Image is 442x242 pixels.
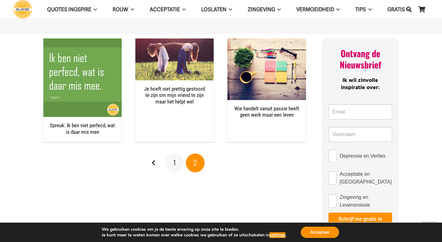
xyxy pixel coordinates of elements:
[113,6,128,13] span: ROUW
[328,127,392,142] input: Voornaam
[328,171,337,184] input: Acceptatie en [GEOGRAPHIC_DATA]
[340,193,392,209] span: Zingeving en Levensmissie
[422,222,437,237] a: Terug naar top
[142,2,193,18] a: AcceptatieAcceptatie Menu
[43,38,122,117] img: Spreuk: Ik ben niet perfecd, wat is daar mis mee
[193,158,197,167] span: 2
[296,6,334,13] span: VERMOEIDHEID
[240,2,289,18] a: ZingevingZingeving Menu
[340,170,392,186] span: Acceptatie en [GEOGRAPHIC_DATA]
[387,6,405,13] span: GRATIS
[328,213,392,226] button: Schrijf me gratis in
[186,154,205,172] span: Pagina 2
[334,2,340,17] span: VERMOEIDHEID Menu
[270,232,285,238] button: settings
[227,39,306,45] a: Wie handelt vanuit passie heeft geen werk maar een leven
[301,227,339,238] button: Accepteer
[340,47,381,71] span: Ontvang de Nieuwsbrief
[165,154,184,172] a: Pagina 1
[355,6,366,13] span: TIPS
[173,158,176,167] span: 1
[150,6,180,13] span: Acceptatie
[340,152,386,160] span: Depressie en Verlies
[91,2,97,17] span: QUOTES INGSPIRE Menu
[328,104,392,119] input: Email
[128,2,134,17] span: ROUW Menu
[105,2,142,18] a: ROUWROUW Menu
[403,2,415,17] a: Zoeken
[341,76,380,92] span: Ik wil zinvolle inspiratie over:
[227,38,306,100] img: Boost jouw motivatie in 8 stappen! - ingspire.nl
[39,2,105,18] a: QUOTES INGSPIREQUOTES INGSPIRE Menu
[135,39,214,45] a: Je hoeft niet prettig gestoord te zijn om mijn vriend te zijn maar het helpt wel
[102,227,286,232] p: We gebruiken cookies om je de beste ervaring op onze site te bieden.
[289,2,347,18] a: VERMOEIDHEIDVERMOEIDHEID Menu
[226,2,232,17] span: Loslaten Menu
[248,6,275,13] span: Zingeving
[366,2,372,17] span: TIPS Menu
[144,86,205,105] a: Je hoeft niet prettig gestoord te zijn om mijn vriend te zijn maar het helpt wel
[193,2,240,18] a: LoslatenLoslaten Menu
[47,6,91,13] span: QUOTES INGSPIRE
[328,194,337,208] input: Zingeving en Levensmissie
[180,2,186,17] span: Acceptatie Menu
[43,39,122,45] a: Spreuk: Ik ben niet perfecd, wat is daar mis mee
[275,2,281,17] span: Zingeving Menu
[234,105,299,118] a: Wie handelt vanuit passie heeft geen werk maar een leven
[201,6,226,13] span: Loslaten
[380,2,418,18] a: GRATISGRATIS Menu
[102,232,286,238] p: Je kunt meer te weten komen over welke cookies we gebruiken of ze uitschakelen in .
[347,2,379,18] a: TIPSTIPS Menu
[50,122,115,135] a: Spreuk: Ik ben niet perfecd, wat is daar mis mee
[328,149,337,163] input: Depressie en Verlies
